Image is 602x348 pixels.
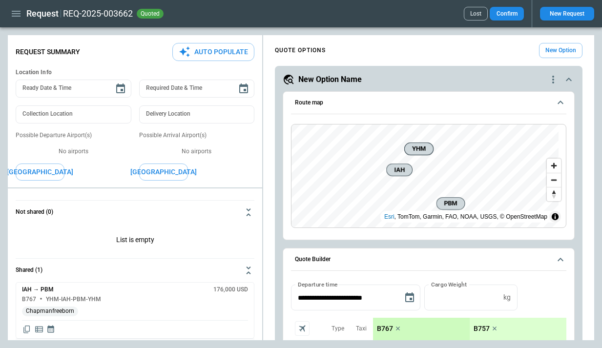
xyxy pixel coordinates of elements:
[16,267,42,273] h6: Shared (1)
[22,296,36,303] h6: B767
[63,8,133,20] h2: REQ-2025-003662
[384,213,394,220] a: Esri
[298,74,362,85] h5: New Option Name
[34,325,44,334] span: Display detailed quote content
[400,288,419,307] button: Choose date, selected date is Sep 2, 2025
[441,199,461,208] span: PBM
[377,325,393,333] p: B767
[295,100,323,106] h6: Route map
[332,325,344,333] p: Type
[139,131,255,140] p: Possible Arrival Airport(s)
[391,165,408,175] span: IAH
[16,282,254,339] div: Not shared (0)
[26,8,59,20] h1: Request
[16,224,254,258] div: Not shared (0)
[139,147,255,156] p: No airports
[16,224,254,258] p: List is empty
[22,325,32,334] span: Copy quote content
[46,296,101,303] h6: YHM-IAH-PBM-YHM
[549,211,561,223] summary: Toggle attribution
[283,74,575,85] button: New Option Namequote-option-actions
[16,131,131,140] p: Possible Departure Airport(s)
[16,164,64,181] button: [GEOGRAPHIC_DATA]
[291,248,566,271] button: Quote Builder
[46,325,55,334] span: Display quote schedule
[490,7,524,20] button: Confirm
[295,256,331,263] h6: Quote Builder
[547,159,561,173] button: Zoom in
[547,74,559,85] div: quote-option-actions
[139,10,162,17] span: quoted
[474,325,490,333] p: B757
[409,144,429,154] span: YHM
[139,164,188,181] button: [GEOGRAPHIC_DATA]
[431,280,467,288] label: Cargo Weight
[384,212,547,222] div: , TomTom, Garmin, FAO, NOAA, USGS, © OpenStreetMap
[22,307,78,315] span: Chapmanfreeborn
[172,43,254,61] button: Auto Populate
[539,43,582,58] button: New Option
[22,287,54,293] h6: IAH → PBM
[275,48,326,53] h4: QUOTE OPTIONS
[547,187,561,201] button: Reset bearing to north
[16,201,254,224] button: Not shared (0)
[16,259,254,282] button: Shared (1)
[356,325,367,333] p: Taxi
[16,69,254,76] h6: Location Info
[547,173,561,187] button: Zoom out
[16,147,131,156] p: No airports
[291,124,559,228] canvas: Map
[503,293,511,302] p: kg
[291,124,566,228] div: Route map
[540,7,594,20] button: New Request
[298,280,338,288] label: Departure time
[234,79,253,99] button: Choose date
[16,209,53,215] h6: Not shared (0)
[295,321,310,336] span: Aircraft selection
[111,79,130,99] button: Choose date
[213,287,248,293] h6: 176,000 USD
[16,48,80,56] p: Request Summary
[291,92,566,114] button: Route map
[464,7,488,20] button: Lost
